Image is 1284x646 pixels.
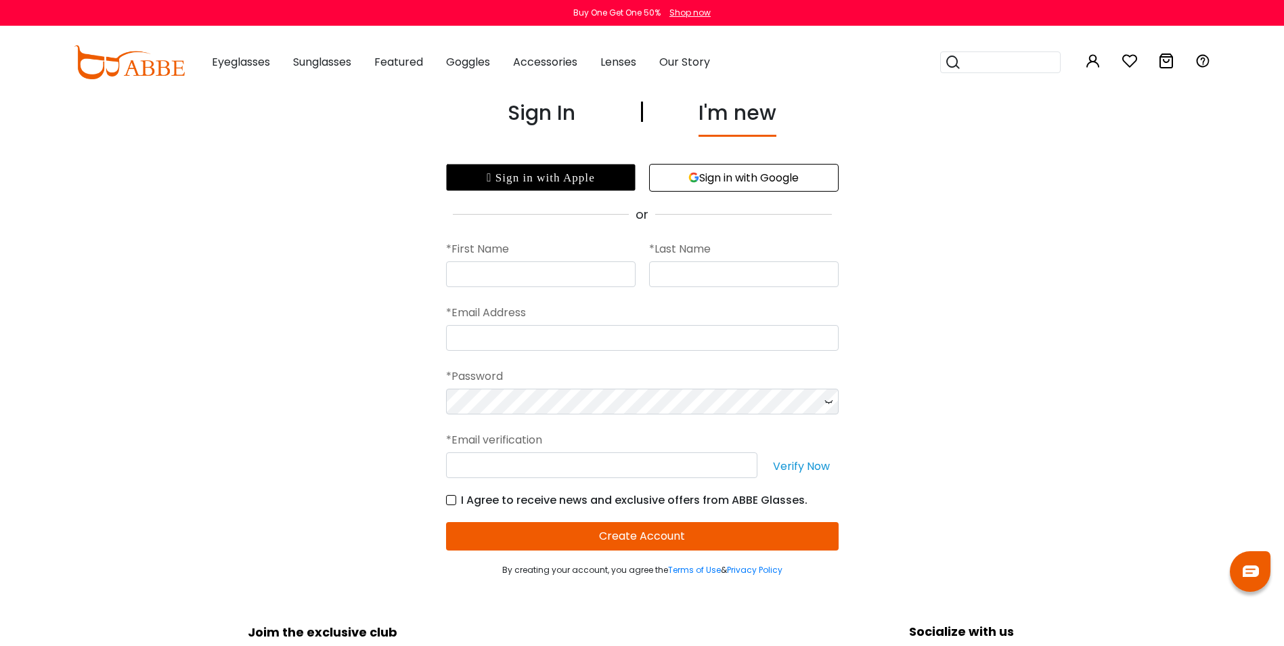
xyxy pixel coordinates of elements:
button: Create Account [446,522,839,551]
div: Joim the exclusive club [10,620,636,641]
div: Sign in with Apple [446,164,636,191]
label: I Agree to receive news and exclusive offers from ABBE Glasses. [446,492,807,509]
span: Eyeglasses [212,54,270,70]
div: *First Name [446,237,636,261]
div: Buy One Get One 50% [573,7,661,19]
div: Shop now [669,7,711,19]
span: Our Story [659,54,710,70]
button: Sign in with Google [649,164,839,192]
div: *Password [446,364,839,389]
div: I'm new [699,98,776,137]
img: abbeglasses.com [74,45,185,79]
div: Sign In [508,98,575,137]
span: Featured [374,54,423,70]
a: Privacy Policy [727,564,782,576]
div: Socialize with us [649,622,1275,641]
button: Verify Now [764,452,839,478]
div: or [446,205,839,223]
a: Terms of Use [668,564,721,576]
div: *Email Address [446,301,839,325]
span: Lenses [600,54,636,70]
span: Sunglasses [293,54,351,70]
span: Goggles [446,54,490,70]
a: Shop now [663,7,711,18]
img: chat [1243,565,1259,577]
div: By creating your account, you agree the & [446,564,839,576]
span: Accessories [513,54,577,70]
div: *Email verification [446,428,839,452]
div: *Last Name [649,237,839,261]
